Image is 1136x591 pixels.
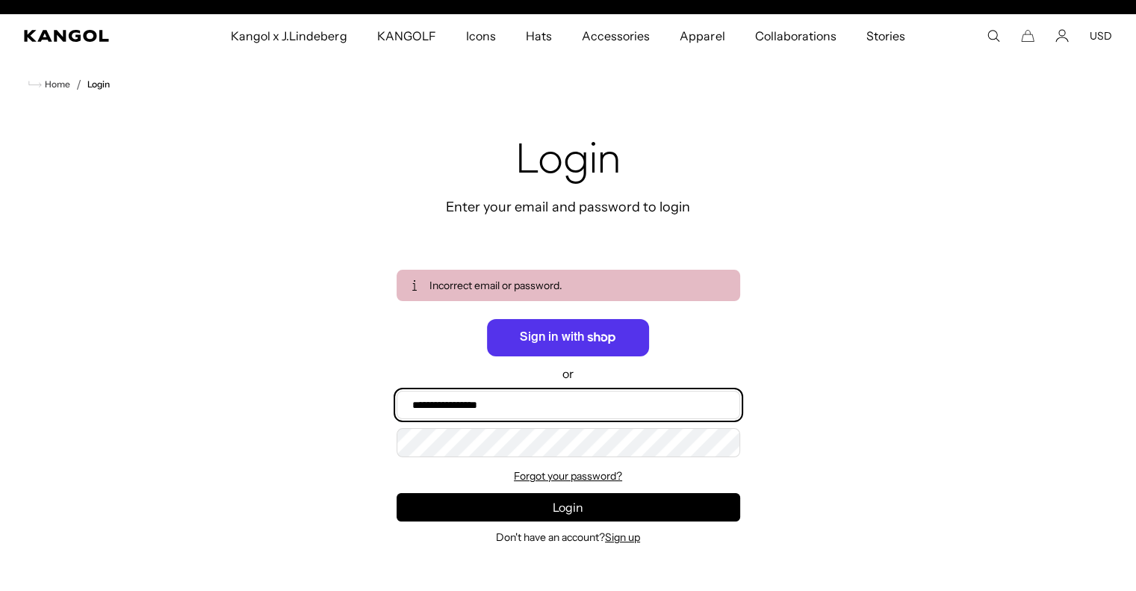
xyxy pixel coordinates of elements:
a: Apparel [665,14,739,58]
a: Collaborations [739,14,851,58]
a: Account [1055,29,1069,43]
a: Hats [511,14,567,58]
a: Login [87,79,110,90]
a: Accessories [567,14,665,58]
li: / [70,75,81,93]
a: KANGOLF [361,14,450,58]
a: Kangol [24,30,152,42]
span: Apparel [680,14,724,58]
span: Hats [526,14,552,58]
span: KANGOLF [376,14,435,58]
span: Home [42,79,70,90]
span: Collaborations [754,14,836,58]
div: Enter your email and password to login [397,198,740,216]
span: Stories [866,14,905,58]
a: Icons [451,14,511,58]
a: Stories [851,14,920,58]
button: Login [397,493,740,522]
a: Sign up [605,530,640,544]
p: or [397,365,740,382]
summary: Search here [987,29,1000,43]
div: Don't have an account? [397,530,740,544]
button: USD [1090,29,1112,43]
a: Forgot your password? [514,469,622,483]
span: Kangol x J.Lindeberg [231,14,347,58]
a: Kangol x J.Lindeberg [216,14,362,58]
a: Home [28,78,70,91]
button: Cart [1021,29,1034,43]
h1: Login [397,138,740,186]
span: Incorrect email or password. [420,279,562,292]
span: Icons [466,14,496,58]
span: Accessories [582,14,650,58]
